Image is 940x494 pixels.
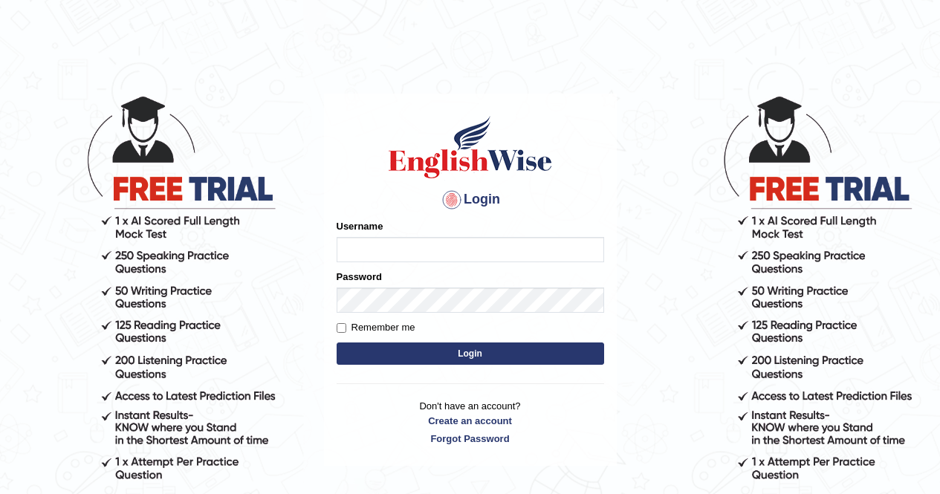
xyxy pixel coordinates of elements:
button: Login [337,342,604,365]
a: Create an account [337,414,604,428]
input: Remember me [337,323,346,333]
img: Logo of English Wise sign in for intelligent practice with AI [386,114,555,181]
p: Don't have an account? [337,399,604,445]
label: Remember me [337,320,415,335]
h4: Login [337,188,604,212]
label: Password [337,270,382,284]
a: Forgot Password [337,432,604,446]
label: Username [337,219,383,233]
